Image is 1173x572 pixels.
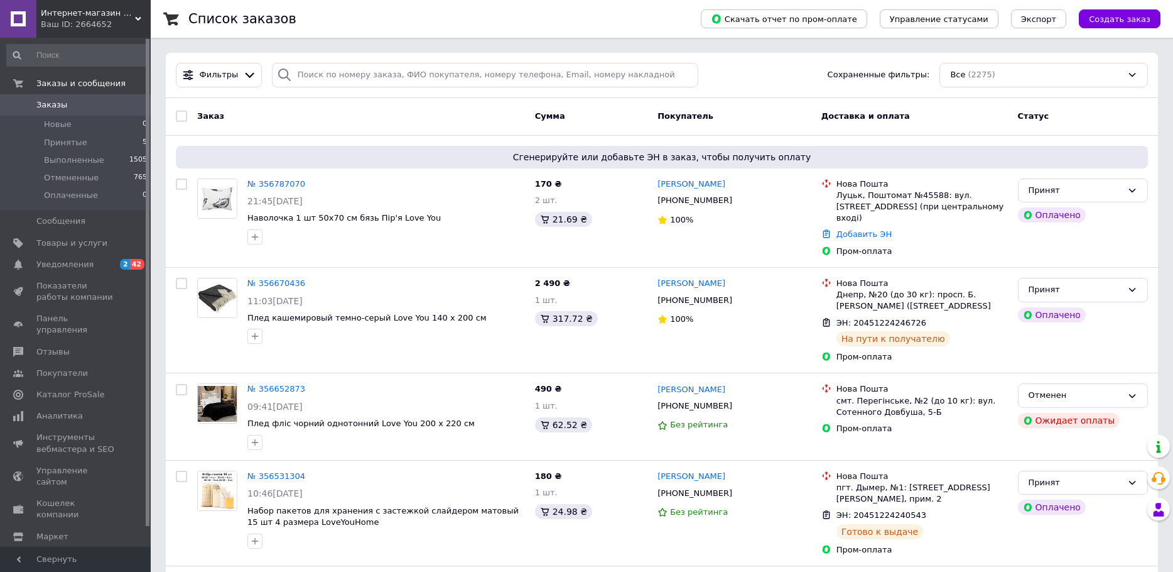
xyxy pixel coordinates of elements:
[44,155,104,166] span: Выполненные
[535,278,570,288] span: 2 490 ₴
[36,410,83,422] span: Аналитика
[198,179,237,218] img: Фото товару
[36,238,107,249] span: Товары и услуги
[535,295,558,305] span: 1 шт.
[143,190,147,201] span: 0
[836,289,1008,312] div: Днепр, №20 (до 30 кг): просп. Б. [PERSON_NAME] ([STREET_ADDRESS]
[41,8,135,19] span: Интернет-магазин штор, солнцезащитных систем, обоев, текстиля для дома и ковров LUXURY-HOME
[836,524,923,539] div: Готово к выдаче
[247,471,305,481] a: № 356531304
[181,151,1143,163] span: Сгенерируйте или добавьте ЭН в заказ, чтобы получить оплату
[836,395,1008,418] div: смт. Перегінське, №2 (до 10 кг): вул. Сотенного Довбуша, 5-Б
[670,507,728,517] span: Без рейтинга
[1018,500,1086,515] div: Оплачено
[247,296,303,306] span: 11:03[DATE]
[188,11,296,26] h1: Список заказов
[657,471,725,483] a: [PERSON_NAME]
[130,259,144,270] span: 42
[198,278,237,317] img: Фото товару
[1018,307,1086,322] div: Оплачено
[44,137,87,148] span: Принятые
[655,292,735,309] div: [PHONE_NUMBER]
[197,111,224,121] span: Заказ
[36,368,88,379] span: Покупатели
[890,14,988,24] span: Управление статусами
[836,331,950,346] div: На пути к получателю
[535,212,592,227] div: 21.69 ₴
[1029,283,1122,297] div: Принят
[1021,14,1056,24] span: Экспорт
[200,69,239,81] span: Фильтры
[535,471,562,481] span: 180 ₴
[247,402,303,412] span: 09:41[DATE]
[836,482,1008,505] div: пгт. Дымер, №1: [STREET_ADDRESS][PERSON_NAME], прим. 2
[36,346,70,358] span: Отзывы
[143,137,147,148] span: 5
[657,278,725,290] a: [PERSON_NAME]
[247,506,519,527] a: Набор пакетов для хранения с застежкой слайдером матовый 15 шт 4 размера LoveYouHome
[657,179,725,190] a: [PERSON_NAME]
[821,111,910,121] span: Доставка и оплата
[836,351,1008,363] div: Пром-оплата
[1089,14,1150,24] span: Создать заказ
[535,417,592,432] div: 62.52 ₴
[828,69,930,81] span: Сохраненные фильтры:
[198,471,237,510] img: Фото товару
[197,278,237,318] a: Фото товару
[1018,111,1049,121] span: Статус
[701,9,867,28] button: Скачать отчет по пром-оплате
[655,485,735,502] div: [PHONE_NUMBER]
[1011,9,1066,28] button: Экспорт
[1018,207,1086,223] div: Оплачено
[120,259,130,270] span: 2
[1029,476,1122,490] div: Принят
[44,119,72,130] span: Новые
[36,78,126,89] span: Заказы и сообщения
[6,44,148,67] input: Поиск
[36,99,67,111] span: Заказы
[836,190,1008,224] div: Луцьк, Поштомат №45588: вул. [STREET_ADDRESS] (при центральному вході)
[197,471,237,511] a: Фото товару
[535,311,598,326] div: 317.72 ₴
[711,13,857,25] span: Скачать отчет по пром-оплате
[1029,389,1122,402] div: Отменен
[247,384,305,393] a: № 356652873
[197,179,237,219] a: Фото товару
[836,179,1008,190] div: Нова Пошта
[41,19,151,30] div: Ваш ID: 2664652
[670,420,728,429] span: Без рейтинга
[36,531,68,542] span: Маркет
[197,383,237,424] a: Фото товару
[247,488,303,498] span: 10:46[DATE]
[880,9,998,28] button: Управление статусами
[655,192,735,209] div: [PHONE_NUMBER]
[836,318,926,327] span: ЭН: 20451224246726
[247,313,487,322] a: Плед кашемировый темно-серый Love You 140 x 200 см
[1079,9,1160,28] button: Создать заказ
[134,172,147,184] span: 765
[968,70,995,79] span: (2275)
[1029,184,1122,197] div: Принят
[535,384,562,393] span: 490 ₴
[670,215,693,224] span: 100%
[247,213,441,223] a: Наволочка 1 шт 50x70 см бязь Пір'я Love You
[36,432,116,454] span: Инструменты вебмастера и SEO
[1066,14,1160,23] a: Создать заказ
[247,196,303,206] span: 21:45[DATE]
[198,386,237,422] img: Фото товару
[836,246,1008,257] div: Пром-оплата
[129,155,147,166] span: 1505
[657,111,713,121] span: Покупатель
[36,389,104,400] span: Каталог ProSale
[247,419,475,428] a: Плед фліс чорний однотонний Love You 200 x 220 см
[44,190,98,201] span: Оплаченные
[535,401,558,410] span: 1 шт.
[247,179,305,189] a: № 356787070
[836,278,1008,289] div: Нова Пошта
[36,313,116,336] span: Панель управления
[836,510,926,520] span: ЭН: 20451224240543
[670,314,693,324] span: 100%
